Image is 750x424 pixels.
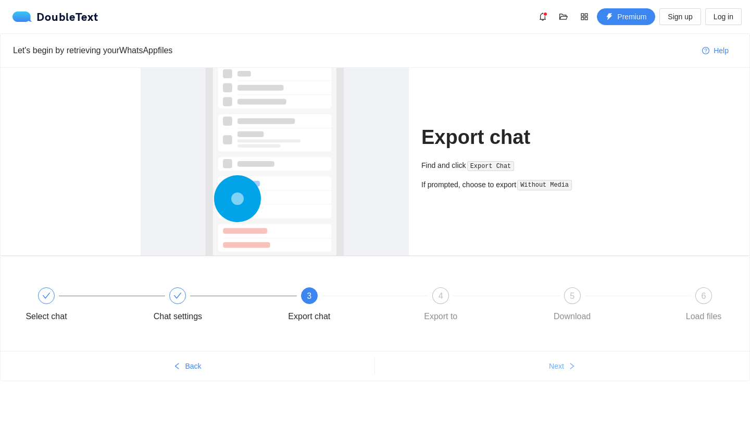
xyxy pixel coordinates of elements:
[12,11,98,22] a: logoDoubleText
[702,47,709,55] span: question-circle
[577,13,592,21] span: appstore
[279,287,410,325] div: 3Export chat
[1,358,374,374] button: leftBack
[154,308,202,325] div: Chat settings
[307,292,311,300] span: 3
[673,287,734,325] div: 6Load files
[467,161,514,172] code: Export Chat
[686,308,722,325] div: Load files
[694,42,737,59] button: question-circleHelp
[173,292,182,300] span: check
[185,360,201,372] span: Back
[555,8,572,25] button: folder-open
[714,45,729,56] span: Help
[542,287,673,325] div: 5Download
[702,292,706,300] span: 6
[26,308,67,325] div: Select chat
[42,292,51,300] span: check
[705,8,742,25] button: Log in
[535,13,551,21] span: bell
[12,11,98,22] div: DoubleText
[410,287,542,325] div: 4Export to
[597,8,655,25] button: thunderboltPremium
[534,8,551,25] button: bell
[16,287,147,325] div: Select chat
[617,11,646,22] span: Premium
[421,125,609,150] h1: Export chat
[424,308,457,325] div: Export to
[147,287,279,325] div: Chat settings
[554,308,591,325] div: Download
[288,308,330,325] div: Export chat
[421,179,609,191] div: If prompted, choose to export
[570,292,574,300] span: 5
[421,160,609,172] div: Find and click
[549,360,564,372] span: Next
[568,362,576,371] span: right
[375,358,749,374] button: Nextright
[12,11,36,22] img: logo
[714,11,733,22] span: Log in
[576,8,593,25] button: appstore
[439,292,443,300] span: 4
[606,13,613,21] span: thunderbolt
[659,8,701,25] button: Sign up
[668,11,692,22] span: Sign up
[556,13,571,21] span: folder-open
[517,180,571,190] code: Without Media
[173,362,181,371] span: left
[13,44,694,57] div: Let's begin by retrieving your WhatsApp files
